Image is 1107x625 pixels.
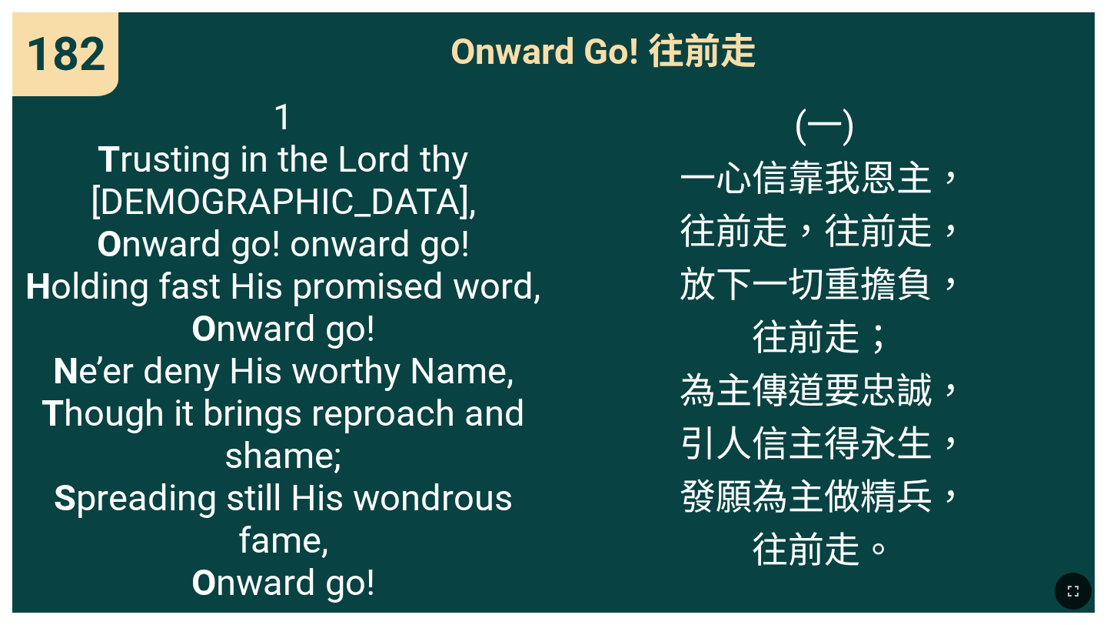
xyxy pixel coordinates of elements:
b: N [53,349,78,392]
b: T [42,392,64,434]
b: S [54,476,76,519]
span: 182 [25,26,106,82]
b: T [98,138,120,180]
b: O [97,222,121,265]
span: (一) 一心信靠我恩主， 往前走，往前走， 放下一切重擔負， 往前走； 為主傳道要忠誠， 引人信主得永生， 發願為主做精兵， 往前走。 [680,95,969,573]
span: Onward Go! 往前走 [450,22,756,75]
span: 1 rusting in the Lord thy [DEMOGRAPHIC_DATA], nward go! onward go! olding fast His promised word,... [25,95,541,603]
b: H [25,265,51,307]
b: O [191,307,216,349]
